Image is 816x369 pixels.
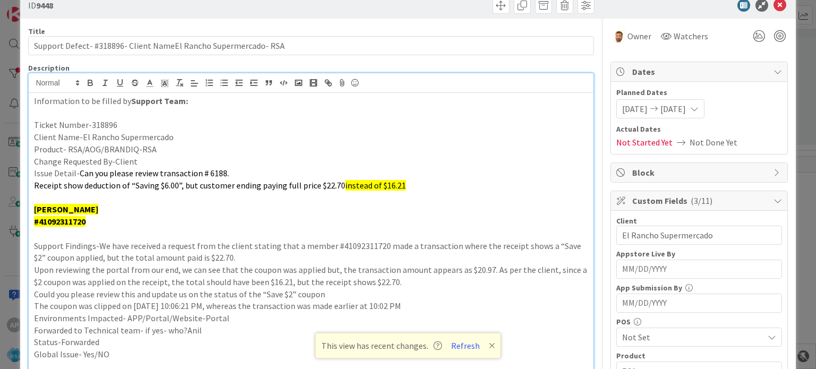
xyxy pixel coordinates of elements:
[616,318,782,325] div: POS
[321,339,442,352] span: This view has recent changes.
[616,284,782,291] div: App Submission By
[632,194,768,207] span: Custom Fields
[34,143,588,156] p: Product- RSA/AOG/BRANDIQ-RSA
[690,136,737,149] span: Not Done Yet
[34,240,588,264] p: Support Findings-We have received a request from the client stating that a member #41092311720 ma...
[34,119,588,131] p: Ticket Number-318896
[627,30,651,42] span: Owner
[622,294,776,312] input: MM/DD/YYYY
[80,168,229,178] span: Can you please review transaction # 6188.
[616,136,673,149] span: Not Started Yet
[622,260,776,278] input: MM/DD/YYYY
[34,216,86,227] strong: #41092311720
[632,166,768,179] span: Block
[34,300,588,312] p: The coupon was clipped on [DATE] 10:06:21 PM, whereas the transaction was made earlier at 10:02 PM
[131,96,188,106] strong: Support Team:
[613,30,625,42] img: AS
[28,27,45,36] label: Title
[616,352,782,359] div: Product
[34,131,588,143] p: Client Name-El Rancho Supermercado
[622,331,763,344] span: Not Set
[34,204,98,214] strong: [PERSON_NAME]
[34,156,588,168] p: Change Requested By-Client
[674,30,708,42] span: Watchers
[34,336,588,348] p: Status-Forwarded
[34,324,588,337] p: Forwarded to Technical team- if yes- who?Anil
[28,63,70,73] span: Description
[632,65,768,78] span: Dates
[660,102,686,115] span: [DATE]
[345,180,406,191] span: instead of $16.21
[616,124,782,135] span: Actual Dates
[616,250,782,258] div: Appstore Live By
[34,312,588,324] p: Environments Impacted- APP/Portal/Website-Portal
[34,348,588,361] p: Global Issue- Yes/NO
[28,36,593,55] input: type card name here...
[34,167,588,179] p: Issue Detail-
[34,264,588,288] p: Upon reviewing the portal from our end, we can see that the coupon was applied but, the transacti...
[616,216,637,226] label: Client
[34,288,588,301] p: Could you please review this and update us on the status of the “Save $2” coupon
[616,87,782,98] span: Planned Dates
[622,102,648,115] span: [DATE]
[34,180,345,191] span: Receipt show deduction of “Saving $6.00”, but customer ending paying full price $22.70
[447,339,483,353] button: Refresh
[34,95,588,107] p: Information to be filled by
[691,195,712,206] span: ( 3/11 )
